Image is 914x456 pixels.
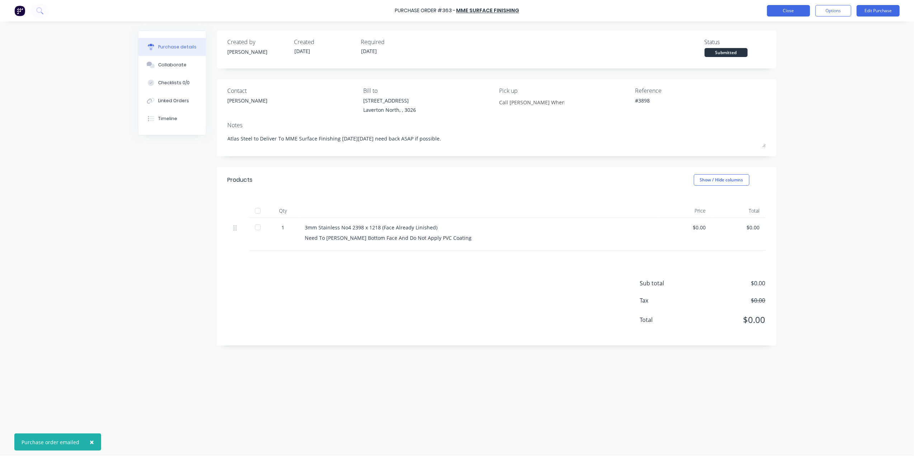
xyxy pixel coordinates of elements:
div: Submitted [705,48,748,57]
div: Products [228,176,253,184]
div: Purchase details [158,44,196,50]
button: Checklists 0/0 [138,74,206,92]
button: Options [815,5,851,16]
div: 1 [273,224,294,231]
div: $0.00 [718,224,760,231]
a: MME Surface Finishing [456,7,519,14]
button: Purchase details [138,38,206,56]
button: Collaborate [138,56,206,74]
div: [PERSON_NAME] [228,48,289,56]
div: Checklists 0/0 [158,80,190,86]
div: Total [712,204,766,218]
div: Price [658,204,712,218]
div: Timeline [158,115,177,122]
span: $0.00 [694,296,766,305]
div: Laverton North, , 3026 [363,106,416,114]
textarea: #3898 [635,97,725,113]
div: Created [294,38,355,46]
div: Contact [228,86,358,95]
div: [STREET_ADDRESS] [363,97,416,104]
span: Tax [640,296,694,305]
button: Close [82,433,101,451]
div: Notes [228,121,766,129]
div: Status [705,38,766,46]
input: Enter notes... [499,97,564,108]
div: Need To [PERSON_NAME] Bottom Face And Do Not Apply PVC Coating [305,234,652,242]
textarea: Atlas Steel to Deliver To MME Surface Finishing [DATE][DATE] need back ASAP if possible. [228,131,766,147]
button: Edit Purchase [857,5,900,16]
img: Factory [14,5,25,16]
div: Purchase order emailed [22,438,79,446]
button: Linked Orders [138,92,206,110]
div: 3mm Stainless No4 2398 x 1218 (Face Already Linished) [305,224,652,231]
div: Pick up [499,86,630,95]
div: $0.00 [664,224,706,231]
div: Required [361,38,422,46]
div: [PERSON_NAME] [228,97,268,104]
div: Purchase Order #363 - [395,7,455,15]
div: Bill to [363,86,494,95]
span: Total [640,315,694,324]
div: Reference [635,86,766,95]
button: Timeline [138,110,206,128]
span: $0.00 [694,313,766,326]
div: Qty [267,204,299,218]
div: Created by [228,38,289,46]
div: Linked Orders [158,98,189,104]
div: Collaborate [158,62,186,68]
button: Close [767,5,810,16]
span: × [90,437,94,447]
span: Sub total [640,279,694,288]
button: Show / Hide columns [694,174,749,186]
span: $0.00 [694,279,766,288]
